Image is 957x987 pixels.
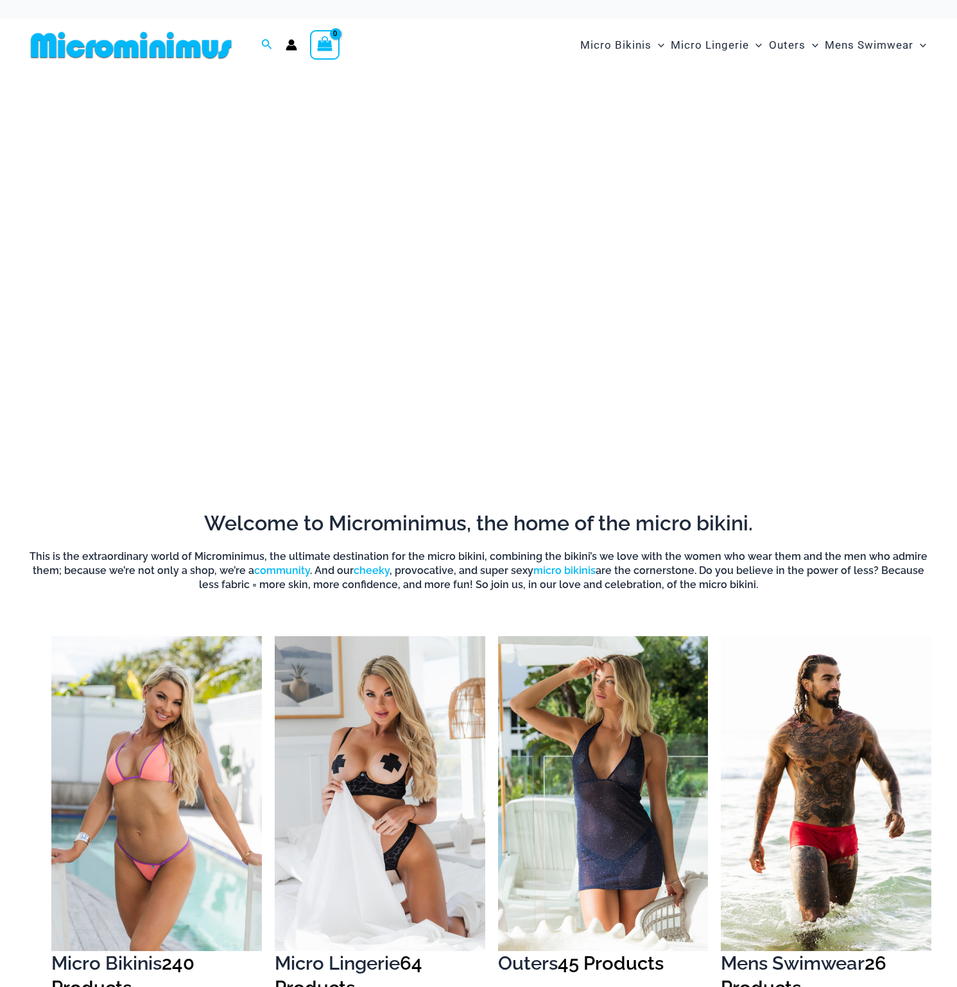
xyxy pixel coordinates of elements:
a: Search icon link [261,37,273,53]
a: Micro BikinisMenu ToggleMenu Toggle [577,26,668,65]
h2: Welcome to Microminimus, the home of the micro bikini. [26,510,931,537]
a: Mens SwimwearMenu ToggleMenu Toggle [822,26,929,65]
a: community [254,564,310,577]
a: View Shopping Cart, empty [310,30,340,60]
nav: Site Navigation [575,24,931,67]
img: MM SHOP LOGO FLAT [26,31,237,60]
a: Micro LingerieMenu ToggleMenu Toggle [668,26,765,65]
span: Mens Swimwear [825,29,913,62]
h2: Outers [498,951,709,975]
img: Mens Swimwear [721,636,931,952]
img: Micro Lingerie [275,636,485,952]
a: Account icon link [286,39,297,51]
span: Outers [769,29,806,62]
span: Menu Toggle [749,29,762,62]
span: Menu Toggle [913,29,926,62]
a: cheeky [354,564,390,577]
span: Menu Toggle [651,29,664,62]
span: Micro Lingerie [671,29,749,62]
mark: 45 Products [558,952,664,974]
img: Outers [498,636,709,952]
span: Menu Toggle [806,29,818,62]
a: OutersMenu ToggleMenu Toggle [766,26,822,65]
h6: This is the extraordinary world of Microminimus, the ultimate destination for the micro bikini, c... [26,550,931,593]
a: micro bikinis [533,564,596,577]
span: Micro Bikinis [580,29,651,62]
img: Micro Bikinis [51,636,262,952]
